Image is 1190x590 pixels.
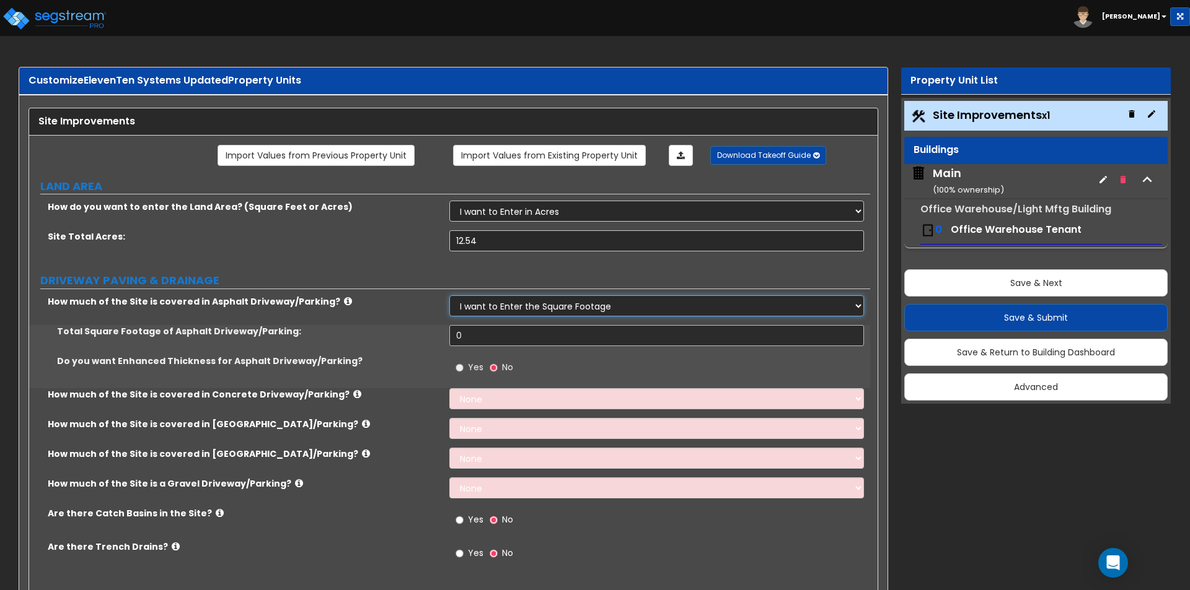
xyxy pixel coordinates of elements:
span: Site Improvements [933,107,1050,123]
label: How much of the Site is covered in Concrete Driveway/Parking? [48,388,440,401]
span: No [502,361,513,373]
label: LAND AREA [40,178,870,194]
label: DRIVEWAY PAVING & DRAINAGE [40,272,870,288]
button: Download Takeoff Guide [710,146,826,165]
label: How much of the Site is covered in Asphalt Driveway/Parking? [48,295,440,308]
input: Yes [456,547,464,560]
button: Advanced [904,373,1168,401]
label: Are there Catch Basins in the Site? [48,507,440,519]
span: Yes [468,513,483,526]
input: No [490,361,498,375]
label: Are there Trench Drains? [48,540,440,553]
i: click for more info! [216,508,224,518]
span: Yes [468,361,483,373]
div: Open Intercom Messenger [1098,548,1128,578]
img: avatar.png [1072,6,1094,28]
a: Import the dynamic attribute values from existing properties. [453,145,646,166]
span: ElevenTen Systems Updated [84,73,228,87]
i: click for more info! [353,389,361,399]
a: Import the dynamic attribute values from previous properties. [218,145,415,166]
i: click for more info! [344,297,352,306]
input: No [490,547,498,560]
label: How much of the Site is covered in [GEOGRAPHIC_DATA]/Parking? [48,448,440,460]
label: Total Square Footage of Asphalt Driveway/Parking: [57,325,440,337]
button: Save & Submit [904,304,1168,331]
div: Buildings [914,143,1158,157]
small: Office Warehouse/Light Mftg Building [920,202,1111,216]
span: No [502,513,513,526]
input: Yes [456,513,464,527]
img: door.png [920,223,935,238]
button: Save & Next [904,269,1168,297]
img: building.svg [910,165,927,181]
span: Yes [468,547,483,559]
span: Main [910,165,1004,197]
i: click for more info! [295,479,303,488]
label: How much of the Site is covered in [GEOGRAPHIC_DATA]/Parking? [48,418,440,430]
span: 0 [935,222,942,236]
span: No [502,547,513,559]
input: Yes [456,361,464,375]
a: Import the dynamic attributes value through Excel sheet [669,145,693,166]
div: Site Improvements [38,115,868,129]
div: Main [933,165,1004,197]
i: click for more info! [172,542,180,551]
span: Office Warehouse Tenant [951,222,1082,236]
small: x1 [1042,109,1050,122]
small: ( 100 % ownership) [933,184,1004,196]
label: Site Total Acres: [48,230,440,243]
label: How much of the Site is a Gravel Driveway/Parking? [48,477,440,490]
i: click for more info! [362,449,370,458]
input: No [490,513,498,527]
div: Property Unit List [910,74,1161,88]
label: Do you want Enhanced Thickness for Asphalt Driveway/Parking? [57,355,440,367]
span: Download Takeoff Guide [717,150,811,160]
label: How do you want to enter the Land Area? (Square Feet or Acres) [48,201,440,213]
i: click for more info! [362,419,370,428]
b: [PERSON_NAME] [1102,12,1160,21]
button: Save & Return to Building Dashboard [904,339,1168,366]
img: Construction.png [910,108,927,124]
div: Customize Property Units [29,74,878,88]
img: logo_pro_r.png [2,6,107,31]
